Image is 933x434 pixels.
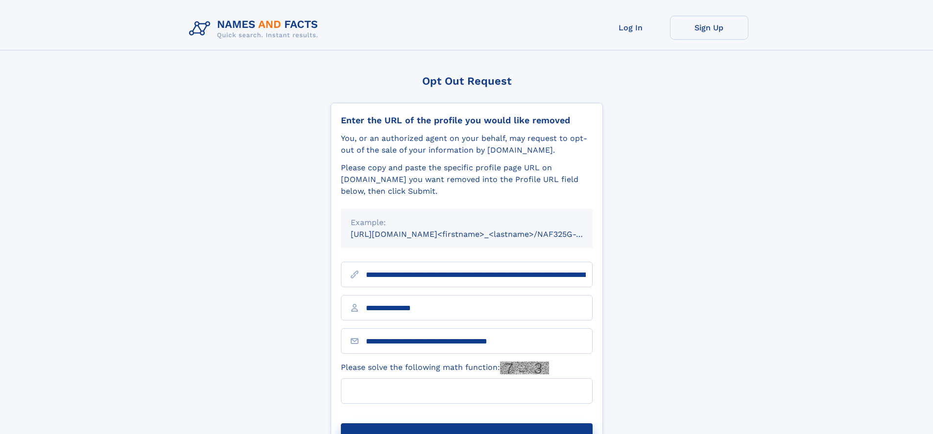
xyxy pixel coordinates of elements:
[351,217,583,228] div: Example:
[351,229,611,239] small: [URL][DOMAIN_NAME]<firstname>_<lastname>/NAF325G-xxxxxxxx
[341,133,593,156] div: You, or an authorized agent on your behalf, may request to opt-out of the sale of your informatio...
[592,16,670,40] a: Log In
[341,115,593,126] div: Enter the URL of the profile you would like removed
[670,16,748,40] a: Sign Up
[341,162,593,197] div: Please copy and paste the specific profile page URL on [DOMAIN_NAME] you want removed into the Pr...
[341,362,549,374] label: Please solve the following math function:
[185,16,326,42] img: Logo Names and Facts
[331,75,603,87] div: Opt Out Request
